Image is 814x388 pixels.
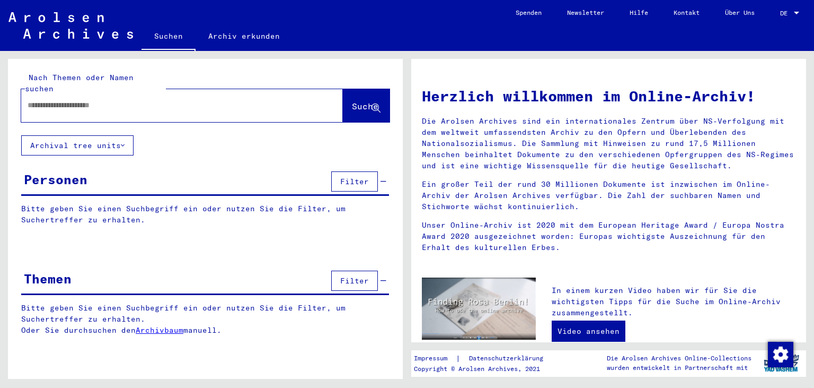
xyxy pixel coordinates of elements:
[422,85,795,107] h1: Herzlich willkommen im Online-Archiv!
[340,276,369,286] span: Filter
[780,10,792,17] span: DE
[607,363,751,373] p: wurden entwickelt in Partnerschaft mit
[343,89,390,122] button: Suche
[352,101,378,111] span: Suche
[24,170,87,189] div: Personen
[25,73,134,93] mat-label: Nach Themen oder Namen suchen
[768,342,793,367] img: Zustimmung ändern
[422,179,795,212] p: Ein großer Teil der rund 30 Millionen Dokumente ist inzwischen im Online-Archiv der Arolsen Archi...
[414,353,456,364] a: Impressum
[552,321,625,342] a: Video ansehen
[136,325,183,335] a: Archivbaum
[422,220,795,253] p: Unser Online-Archiv ist 2020 mit dem European Heritage Award / Europa Nostra Award 2020 ausgezeic...
[331,171,378,192] button: Filter
[340,177,369,186] span: Filter
[24,269,72,288] div: Themen
[141,23,196,51] a: Suchen
[21,203,389,226] p: Bitte geben Sie einen Suchbegriff ein oder nutzen Sie die Filter, um Suchertreffer zu erhalten.
[607,353,751,363] p: Die Arolsen Archives Online-Collections
[331,271,378,291] button: Filter
[414,364,556,374] p: Copyright © Arolsen Archives, 2021
[461,353,556,364] a: Datenschutzerklärung
[422,278,536,340] img: video.jpg
[552,285,795,318] p: In einem kurzen Video haben wir für Sie die wichtigsten Tipps für die Suche im Online-Archiv zusa...
[8,12,133,39] img: Arolsen_neg.svg
[21,135,134,156] button: Archival tree units
[414,353,556,364] div: |
[196,23,293,49] a: Archiv erkunden
[762,350,801,376] img: yv_logo.png
[767,341,793,367] div: Zustimmung ändern
[422,116,795,171] p: Die Arolsen Archives sind ein internationales Zentrum über NS-Verfolgung mit dem weltweit umfasse...
[21,303,390,336] p: Bitte geben Sie einen Suchbegriff ein oder nutzen Sie die Filter, um Suchertreffer zu erhalten. O...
